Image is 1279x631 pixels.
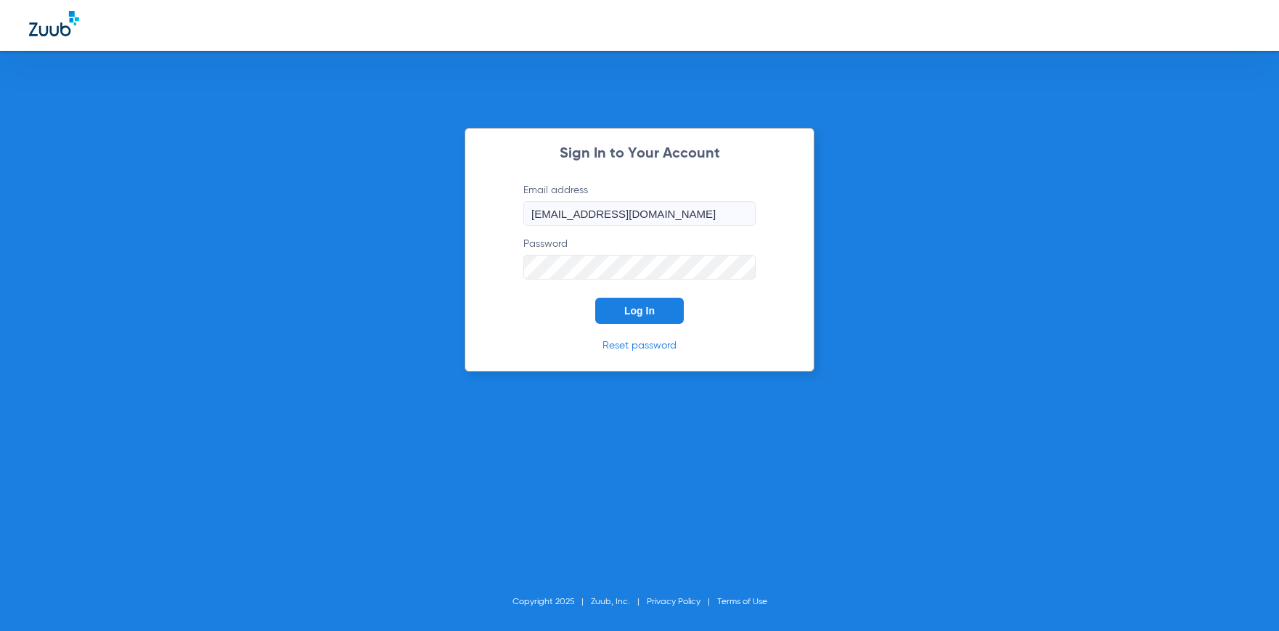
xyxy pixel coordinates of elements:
[595,298,684,324] button: Log In
[647,598,700,606] a: Privacy Policy
[523,183,756,226] label: Email address
[717,598,767,606] a: Terms of Use
[29,11,79,36] img: Zuub Logo
[602,341,677,351] a: Reset password
[523,255,756,280] input: Password
[523,201,756,226] input: Email address
[1206,561,1279,631] iframe: Chat Widget
[523,237,756,280] label: Password
[591,595,647,609] li: Zuub, Inc.
[502,147,777,161] h2: Sign In to Your Account
[624,305,655,317] span: Log In
[512,595,591,609] li: Copyright 2025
